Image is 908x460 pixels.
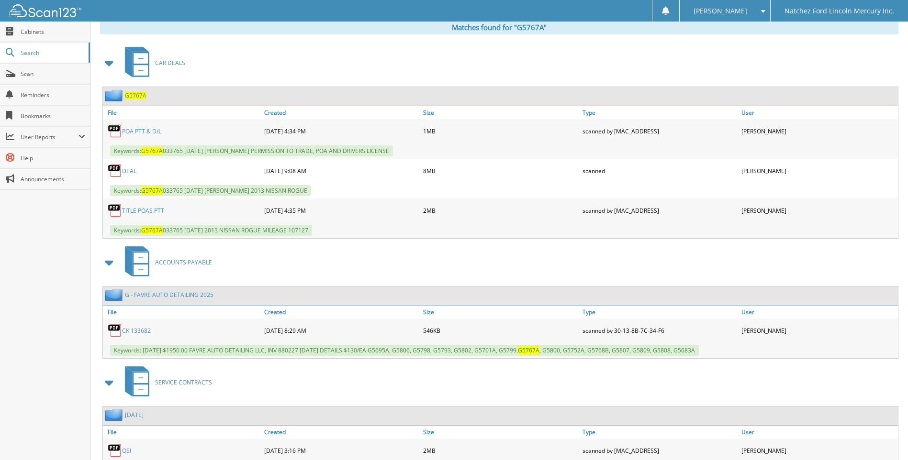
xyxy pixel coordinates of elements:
[421,161,580,180] div: 8MB
[262,426,421,438] a: Created
[122,327,151,335] a: CK 133682
[785,8,894,14] span: Natchez Ford Lincoln Mercury Inc.
[105,89,125,101] img: folder2.png
[21,49,84,57] span: Search
[580,306,739,318] a: Type
[122,167,136,175] a: DEAL
[110,145,393,156] span: Keywords: 033765 [DATE] [PERSON_NAME] PERMISSION TO TRADE, POA AND DRIVERS LICENSE
[125,291,213,299] a: G - FAVRE AUTO DETAILING 2025
[739,441,898,460] div: [PERSON_NAME]
[125,91,146,99] a: G5767A
[739,161,898,180] div: [PERSON_NAME]
[580,106,739,119] a: Type
[105,289,125,301] img: folder2.png
[262,306,421,318] a: Created
[155,59,185,67] span: CAR DEALS
[110,345,699,356] span: Keywords: [DATE] $1950.00 FAVRE AUTO DETAILING LLC, INV 880227 [DATE] DETAILS $130/EA G5695A, G58...
[262,161,421,180] div: [DATE] 9:08 AM
[580,121,739,141] div: scanned by [MAC_ADDRESS]
[100,20,898,34] div: Matches found for "G5767A"
[108,164,122,178] img: PDF.png
[739,121,898,141] div: [PERSON_NAME]
[103,306,262,318] a: File
[103,106,262,119] a: File
[580,161,739,180] div: scanned
[580,441,739,460] div: scanned by [MAC_ADDRESS]
[739,106,898,119] a: User
[119,44,185,82] a: CAR DEALS
[108,323,122,338] img: PDF.png
[141,226,163,234] span: G5767A
[141,186,163,195] span: G5767A
[580,201,739,220] div: scanned by [MAC_ADDRESS]
[21,112,85,120] span: Bookmarks
[421,321,580,340] div: 546KB
[421,441,580,460] div: 2MB
[110,185,311,196] span: Keywords: 033765 [DATE] [PERSON_NAME] 2013 NISSAN ROGUE
[518,346,539,354] span: G5767A
[580,321,739,340] div: scanned by 30-13-8B-7C-34-F6
[262,441,421,460] div: [DATE] 3:16 PM
[122,127,161,135] a: POA PTT & D/L
[119,363,212,401] a: SERVICE CONTRACTS
[421,306,580,318] a: Size
[694,8,747,14] span: [PERSON_NAME]
[10,4,81,17] img: scan123-logo-white.svg
[21,28,85,36] span: Cabinets
[421,121,580,141] div: 1MB
[155,258,212,266] span: ACCOUNTS PAYABLE
[21,175,85,183] span: Announcements
[122,207,164,215] a: TITLE POAS PTT
[110,225,312,236] span: Keywords: 033765 [DATE] 2013 NISSAN ROGUE MILEAGE 107127
[103,426,262,438] a: File
[421,426,580,438] a: Size
[421,201,580,220] div: 2MB
[108,443,122,458] img: PDF.png
[122,447,131,455] a: OSI
[739,306,898,318] a: User
[421,106,580,119] a: Size
[105,409,125,421] img: folder2.png
[262,321,421,340] div: [DATE] 8:29 AM
[21,91,85,99] span: Reminders
[119,243,212,281] a: ACCOUNTS PAYABLE
[739,201,898,220] div: [PERSON_NAME]
[155,378,212,386] span: SERVICE CONTRACTS
[262,106,421,119] a: Created
[125,411,144,419] a: [DATE]
[108,124,122,138] img: PDF.png
[108,203,122,218] img: PDF.png
[739,426,898,438] a: User
[21,133,78,141] span: User Reports
[739,321,898,340] div: [PERSON_NAME]
[21,70,85,78] span: Scan
[580,426,739,438] a: Type
[262,201,421,220] div: [DATE] 4:35 PM
[262,121,421,141] div: [DATE] 4:34 PM
[21,154,85,162] span: Help
[141,147,163,155] span: G5767A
